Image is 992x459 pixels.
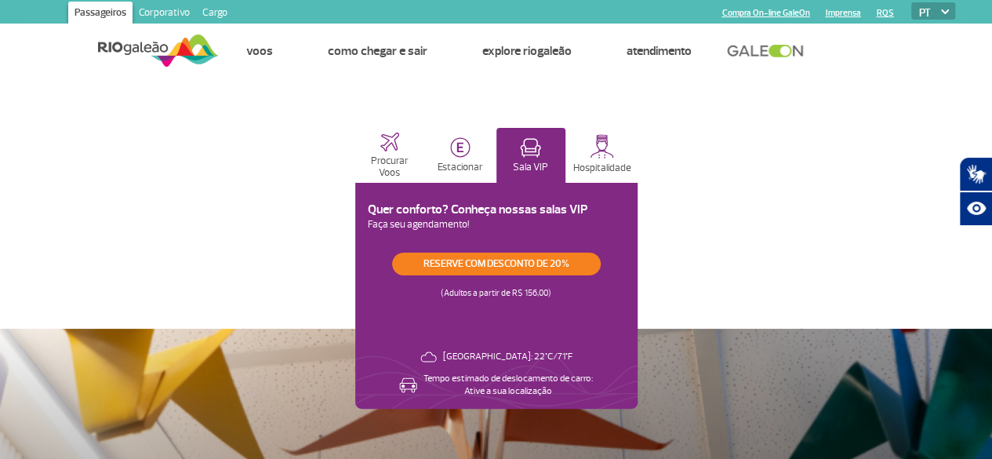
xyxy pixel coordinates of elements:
p: Estacionar [438,162,483,173]
button: Estacionar [426,128,495,183]
p: Faça seu agendamento! [368,217,625,233]
h3: Quer conforto? Conheça nossas salas VIP [368,202,625,217]
button: Procurar Voos [355,128,424,183]
img: airplaneHome.svg [380,133,399,151]
p: Tempo estimado de deslocamento de carro: Ative a sua localização [423,373,593,398]
button: Hospitalidade [567,128,638,183]
p: Procurar Voos [363,155,416,179]
a: Atendimento [627,43,692,59]
button: Abrir tradutor de língua de sinais. [959,157,992,191]
div: Plugin de acessibilidade da Hand Talk. [959,157,992,226]
img: vipRoomActive.svg [520,138,541,158]
img: hospitality.svg [590,134,614,158]
button: Abrir recursos assistivos. [959,191,992,226]
p: [GEOGRAPHIC_DATA]: 22°C/71°F [443,351,572,363]
a: Reserve com desconto de 20% [392,253,601,275]
button: Sala VIP [496,128,565,183]
p: Hospitalidade [573,162,631,174]
p: (Adultos a partir de R$ 156,00) [441,275,551,301]
a: Passageiros [68,2,133,27]
a: Compra On-line GaleOn [721,8,809,18]
p: Sala VIP [513,162,548,173]
a: RQS [876,8,893,18]
a: Cargo [196,2,234,27]
a: Voos [246,43,273,59]
a: Corporativo [133,2,196,27]
a: Explore RIOgaleão [482,43,572,59]
img: carParkingHome.svg [450,137,471,158]
a: Como chegar e sair [328,43,427,59]
a: Imprensa [825,8,860,18]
